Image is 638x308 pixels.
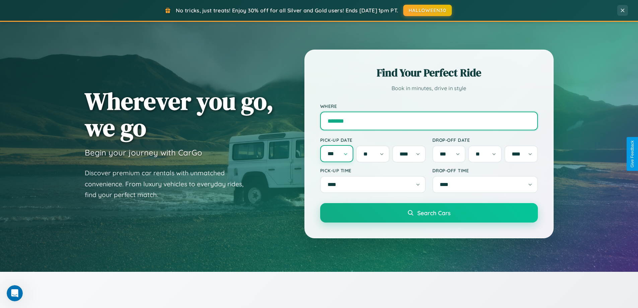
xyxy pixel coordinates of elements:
[320,65,538,80] h2: Find Your Perfect Ride
[432,168,538,173] label: Drop-off Time
[320,137,426,143] label: Pick-up Date
[630,140,635,168] div: Give Feedback
[320,203,538,223] button: Search Cars
[320,103,538,109] label: Where
[176,7,398,14] span: No tricks, just treats! Enjoy 30% off for all Silver and Gold users! Ends [DATE] 1pm PT.
[320,83,538,93] p: Book in minutes, drive in style
[432,137,538,143] label: Drop-off Date
[417,209,450,217] span: Search Cars
[320,168,426,173] label: Pick-up Time
[7,285,23,301] iframe: Intercom live chat
[403,5,452,16] button: HALLOWEEN30
[85,168,252,200] p: Discover premium car rentals with unmatched convenience. From luxury vehicles to everyday rides, ...
[85,88,274,141] h1: Wherever you go, we go
[85,147,202,158] h3: Begin your journey with CarGo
